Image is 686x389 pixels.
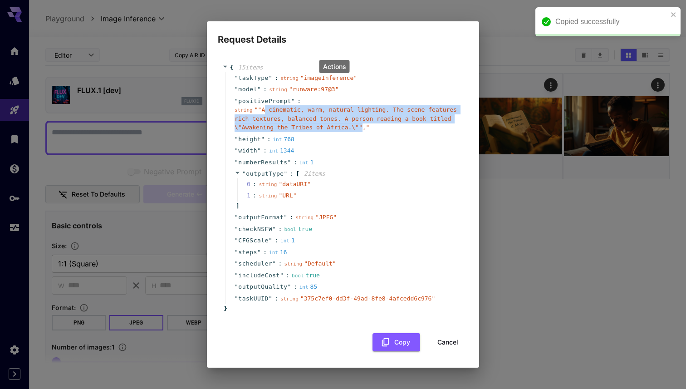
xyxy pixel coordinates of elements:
span: " [261,136,265,143]
span: " JPEG " [315,214,337,221]
span: [ [296,169,299,178]
span: string [280,75,299,81]
span: bool [284,227,296,232]
span: width [238,146,257,155]
span: numberResults [238,158,287,167]
span: : [294,282,297,291]
span: : [286,271,289,280]
span: CFGScale [238,236,269,245]
span: string [259,182,277,187]
span: int [299,160,309,166]
span: " [235,295,238,302]
button: Copy [372,333,420,352]
span: string [235,107,253,113]
span: 15 item s [238,64,263,71]
span: " [269,74,272,81]
span: : [279,225,282,234]
span: : [290,169,294,178]
span: : [263,248,267,257]
span: { [230,63,234,72]
span: " [269,237,272,244]
span: steps [238,248,257,257]
div: Copied successfully [555,16,668,27]
span: 0 [247,180,259,189]
span: : [290,213,294,222]
span: scheduler [238,259,272,268]
span: " [235,98,238,104]
span: height [238,135,261,144]
span: int [269,148,278,154]
button: Cancel [427,333,468,352]
span: " "A cinematic, warm, natural lighting. The scene features rich textures, balanced tones. A perso... [235,106,457,131]
span: " [235,136,238,143]
span: " [257,249,261,256]
button: close [671,11,677,18]
span: " Default " [304,260,336,267]
span: string [259,193,277,199]
div: 1344 [269,146,294,155]
div: 16 [269,248,287,257]
span: : [274,74,278,83]
span: outputQuality [238,282,287,291]
h2: Request Details [207,21,479,47]
span: 1 [247,191,259,200]
span: includeCost [238,271,280,280]
span: : [267,135,271,144]
span: positivePrompt [238,97,291,106]
span: " [257,86,261,93]
span: : [297,97,301,106]
span: " [288,283,291,290]
span: " [257,147,261,154]
span: " [284,214,287,221]
span: string [269,87,287,93]
span: checkNSFW [238,225,272,234]
span: " [272,260,276,267]
span: } [222,304,227,313]
span: string [284,261,302,267]
span: " imageInference " [300,74,357,81]
div: : [253,191,256,200]
span: " [235,283,238,290]
span: string [280,296,299,302]
span: model [238,85,257,94]
span: " [242,170,246,177]
span: " [235,214,238,221]
div: : [253,180,256,189]
span: int [280,238,289,244]
span: : [274,294,278,303]
div: 85 [299,282,318,291]
span: taskType [238,74,269,83]
span: int [269,250,278,256]
span: : [294,158,297,167]
span: " [235,159,238,166]
span: " [269,295,272,302]
div: true [292,271,320,280]
span: " [280,272,284,279]
span: : [279,259,282,268]
div: 1 [280,236,295,245]
span: : [263,146,267,155]
div: Actions [319,60,350,73]
div: true [284,225,312,234]
span: outputFormat [238,213,284,222]
span: " URL " [279,192,296,199]
span: " [235,272,238,279]
span: " [284,170,288,177]
span: outputType [246,170,284,177]
span: " [235,86,238,93]
span: ] [235,202,240,211]
span: " [272,226,276,232]
span: : [274,236,278,245]
span: 2 item s [304,170,325,177]
span: taskUUID [238,294,269,303]
span: " [235,249,238,256]
div: 768 [273,135,294,144]
span: " [235,226,238,232]
span: " [235,147,238,154]
div: 1 [299,158,314,167]
span: : [263,85,267,94]
span: " 375c7ef0-dd3f-49ad-8fe8-4afcedd6c976 " [300,295,435,302]
span: " [235,237,238,244]
span: " [235,260,238,267]
span: int [273,137,282,143]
